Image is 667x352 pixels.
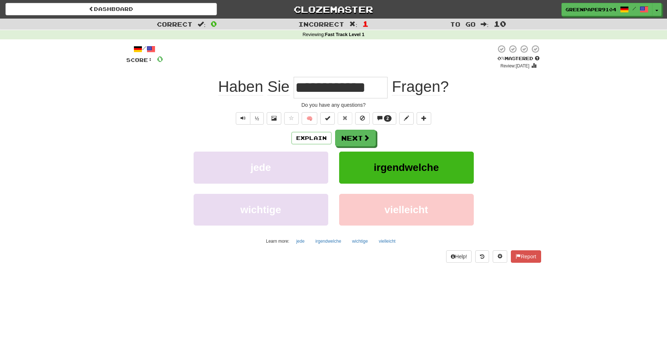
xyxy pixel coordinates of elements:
button: Ignore sentence (alt+i) [355,112,370,125]
button: Add to collection (alt+a) [417,112,431,125]
span: : [481,21,489,27]
span: 0 % [497,55,505,61]
strong: Fast Track Level 1 [325,32,365,37]
button: Reset to 0% Mastered (alt+r) [338,112,352,125]
div: Text-to-speech controls [234,112,264,125]
button: Next [335,130,376,146]
button: Report [511,250,541,263]
span: irgendwelche [374,162,439,173]
span: Haben [218,78,263,95]
span: 0 [211,19,217,28]
span: wichtige [240,204,281,215]
button: Edit sentence (alt+d) [399,112,414,125]
button: Round history (alt+y) [475,250,489,263]
button: vielleicht [339,194,474,226]
a: Dashboard [5,3,217,15]
span: ? [388,78,449,95]
button: vielleicht [375,236,400,247]
button: irgendwelche [339,152,474,183]
span: GreenPaper9104 [565,6,616,13]
button: jede [194,152,328,183]
span: 0 [157,54,163,63]
div: Mastered [496,55,541,62]
span: jede [250,162,271,173]
span: Sie [267,78,290,95]
span: Incorrect [298,20,344,28]
button: Favorite sentence (alt+f) [284,112,299,125]
button: Help! [446,250,472,263]
small: Learn more: [266,239,289,244]
button: Set this sentence to 100% Mastered (alt+m) [320,112,335,125]
button: Show image (alt+x) [267,112,281,125]
span: Score: [126,57,152,63]
button: wichtige [194,194,328,226]
span: 2 [386,116,389,121]
button: Play sentence audio (ctl+space) [236,112,250,125]
span: : [198,21,206,27]
div: Do you have any questions? [126,101,541,109]
span: 1 [362,19,369,28]
span: To go [450,20,476,28]
span: Correct [157,20,192,28]
button: ½ [250,112,264,125]
span: / [632,6,636,11]
span: : [349,21,357,27]
span: vielleicht [385,204,428,215]
button: 2 [373,112,396,125]
button: jede [292,236,309,247]
a: GreenPaper9104 / [561,3,652,16]
button: Explain [291,132,331,144]
button: wichtige [348,236,372,247]
button: irgendwelche [311,236,345,247]
div: / [126,44,163,54]
span: Fragen [392,78,440,95]
button: 🧠 [302,112,317,125]
a: Clozemaster [228,3,439,16]
span: 10 [494,19,506,28]
small: Review: [DATE] [500,63,529,69]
